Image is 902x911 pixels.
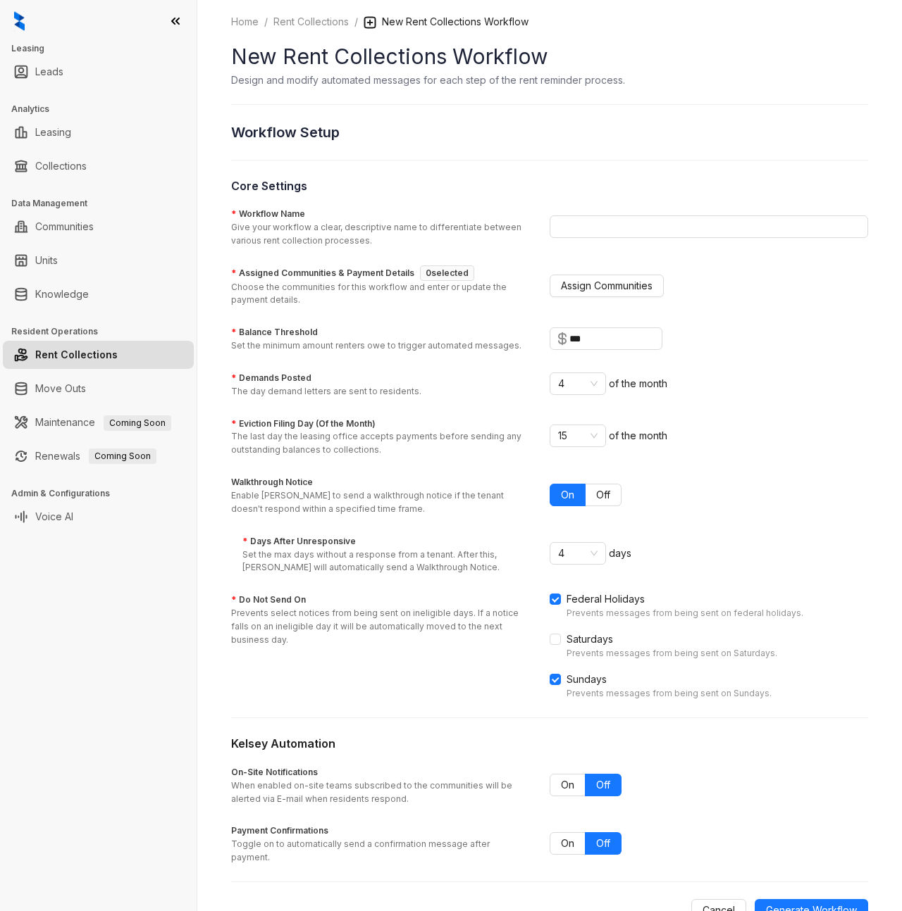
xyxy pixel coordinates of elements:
li: Communities [3,213,194,241]
li: Maintenance [3,408,194,436]
h3: Core Settings [231,177,868,194]
label: Workflow Name [231,208,305,221]
label: Walkthrough Notice [231,476,313,489]
a: Rent Collections [35,341,118,369]
img: logo [14,11,25,31]
label: Eviction Filing Day (Of the Month) [231,417,376,431]
h2: Workflow Setup [231,122,868,143]
span: 4 [558,543,598,564]
p: The day demand letters are sent to residents. [231,385,421,398]
h3: Resident Operations [11,325,197,338]
li: Voice AI [3,503,194,531]
span: Assign Communities [561,278,653,294]
a: Knowledge [35,280,89,308]
label: Do Not Send On [231,593,306,607]
li: Knowledge [3,280,194,308]
p: Choose the communities for this workflow and enter or update the payment details. [231,281,523,308]
span: Off [596,489,610,501]
p: The last day the leasing office accepts payments before sending any outstanding balances to colle... [231,430,533,457]
span: On [561,779,574,791]
span: of the month [609,429,667,441]
li: Units [3,246,194,275]
div: Prevents messages from being sent on federal holidays. [567,607,803,620]
span: of the month [609,377,667,389]
div: Prevents messages from being sent on Sundays. [567,687,803,700]
span: Off [596,779,610,791]
h3: Leasing [11,42,197,55]
p: Toggle on to automatically send a confirmation message after payment. [231,838,523,865]
li: Renewals [3,442,194,470]
a: Move Outs [35,375,86,403]
label: Payment Confirmations [231,824,328,838]
span: days [609,547,631,559]
a: Communities [35,213,94,241]
p: Give your workflow a clear, descriptive name to differentiate between various rent collection pro... [231,221,533,248]
li: Rent Collections [3,341,194,369]
label: Balance Threshold [231,326,318,339]
a: Leads [35,58,63,86]
span: Federal Holidays [561,591,650,607]
li: New Rent Collections Workflow [364,14,529,30]
label: Assigned Communities & Payment Details [231,265,480,281]
span: Saturdays [561,632,619,647]
li: Move Outs [3,375,194,403]
span: 0 selected [420,265,474,281]
span: Coming Soon [104,415,171,431]
button: Assign Communities [550,275,664,297]
a: Voice AI [35,503,73,531]
p: When enabled on-site teams subscribed to the communities will be alerted via E-mail when resident... [231,779,523,806]
p: Design and modify automated messages for each step of the rent reminder process. [231,73,625,87]
a: Rent Collections [271,14,352,30]
h3: Analytics [11,103,197,115]
a: Units [35,246,58,275]
span: Sundays [561,672,612,687]
span: Coming Soon [89,448,156,464]
li: Leasing [3,118,194,146]
label: On-Site Notifications [231,766,318,779]
label: Demands Posted [231,372,311,385]
h3: Data Management [11,197,197,210]
span: On [561,489,574,501]
span: 15 [558,425,598,446]
a: RenewalsComing Soon [35,442,156,470]
label: Days After Unresponsive [242,535,356,548]
a: Leasing [35,118,71,146]
a: Collections [35,152,87,180]
span: Off [596,837,610,849]
li: Leads [3,58,194,86]
div: Prevents messages from being sent on Saturdays. [567,647,803,660]
span: On [561,837,574,849]
h3: Kelsey Automation [231,735,868,753]
li: / [354,14,358,30]
li: Collections [3,152,194,180]
p: Enable [PERSON_NAME] to send a walkthrough notice if the tenant doesn't respond within a specifie... [231,489,523,516]
p: Set the minimum amount renters owe to trigger automated messages. [231,339,521,353]
p: Prevents select notices from being sent on ineligible days. If a notice falls on an ineligible da... [231,607,523,647]
h1: New Rent Collections Workflow [231,41,868,73]
span: 4 [558,373,598,394]
h3: Admin & Configurations [11,487,197,500]
a: Home [228,14,261,30]
p: Set the max days without a response from a tenant. After this, [PERSON_NAME] will automatically s... [242,548,533,575]
li: / [264,14,268,30]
